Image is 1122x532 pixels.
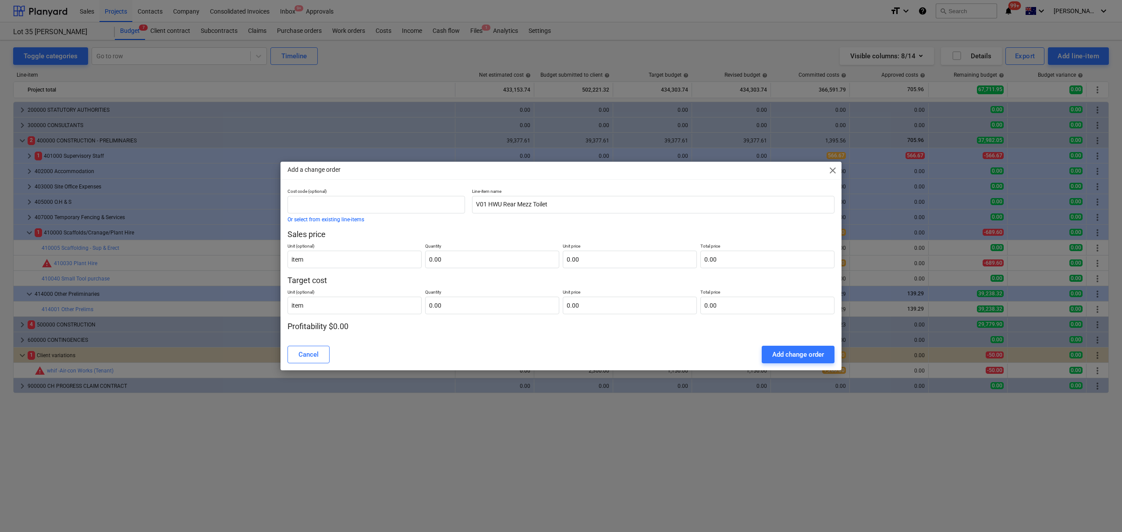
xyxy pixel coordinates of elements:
[827,165,838,176] span: close
[563,243,697,251] p: Unit price
[425,289,559,297] p: Quantity
[472,188,834,196] p: Line-item name
[288,217,364,222] button: Or select from existing line-items
[298,349,319,360] div: Cancel
[288,165,341,174] p: Add a change order
[700,243,834,251] p: Total price
[425,243,559,251] p: Quantity
[288,229,834,240] p: Sales price
[762,346,834,363] button: Add change order
[288,321,834,332] p: Profitability $0.00
[288,346,330,363] button: Cancel
[563,289,697,297] p: Unit price
[288,289,422,297] p: Unit (optional)
[288,188,465,196] p: Cost code (optional)
[772,349,824,360] div: Add change order
[700,289,834,297] p: Total price
[288,243,422,251] p: Unit (optional)
[288,275,834,286] p: Target cost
